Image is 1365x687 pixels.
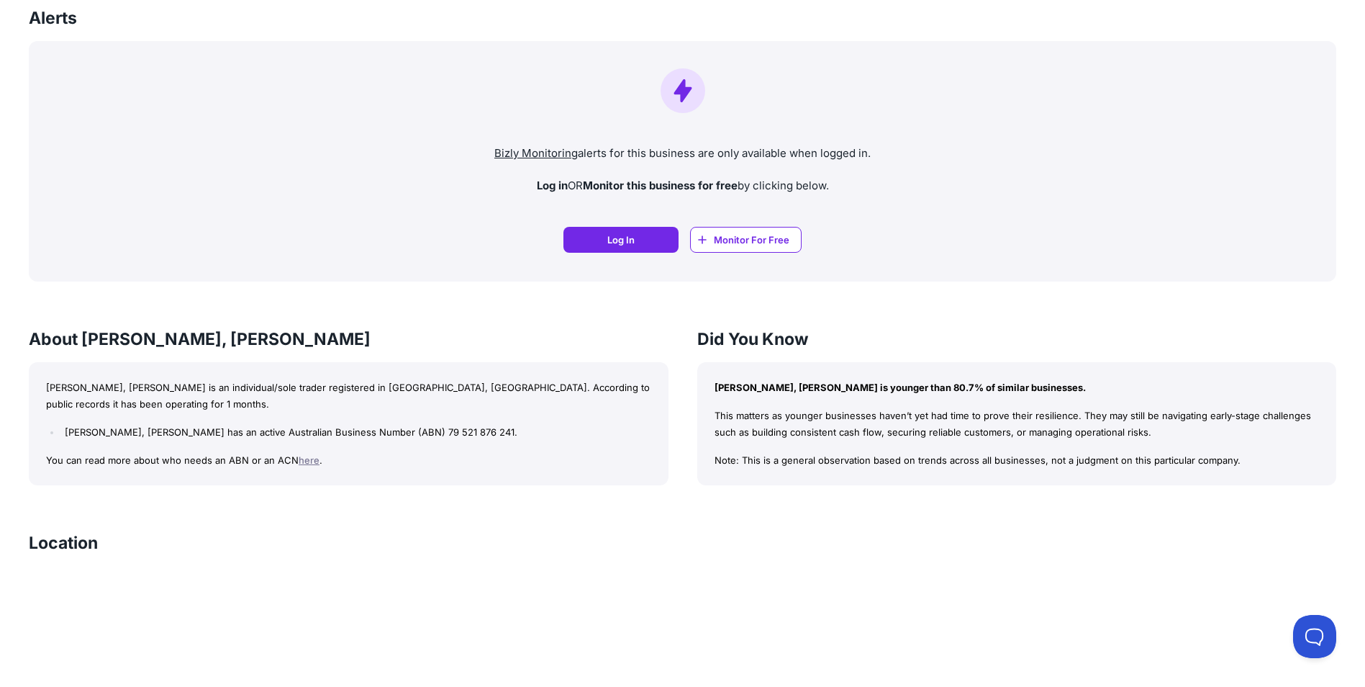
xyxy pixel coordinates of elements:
[29,6,77,30] h3: Alerts
[697,328,1337,351] h3: Did You Know
[537,179,568,192] strong: Log in
[40,178,1325,194] p: OR by clicking below.
[714,233,789,247] span: Monitor For Free
[715,452,1320,469] p: Note: This is a general observation based on trends across all businesses, not a judgment on this...
[29,328,668,351] h3: About [PERSON_NAME], [PERSON_NAME]
[46,452,651,469] p: You can read more about who needs an ABN or an ACN .
[690,227,802,253] a: Monitor For Free
[563,227,679,253] a: Log In
[40,145,1325,162] p: alerts for this business are only available when logged in.
[715,408,1320,441] p: This matters as younger businesses haven’t yet had time to prove their resilience. They may still...
[1293,615,1336,658] iframe: Toggle Customer Support
[715,380,1320,396] p: [PERSON_NAME], [PERSON_NAME] is younger than 80.7% of similar businesses.
[29,531,98,554] h3: Location
[46,380,651,413] p: [PERSON_NAME], [PERSON_NAME] is an individual/sole trader registered in [GEOGRAPHIC_DATA], [GEOGR...
[299,454,319,466] a: here
[607,233,635,247] span: Log In
[61,424,650,441] li: [PERSON_NAME], [PERSON_NAME] has an active Australian Business Number (ABN) 79 521 876 241.
[494,146,578,160] a: Bizly Monitoring
[583,179,738,192] strong: Monitor this business for free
